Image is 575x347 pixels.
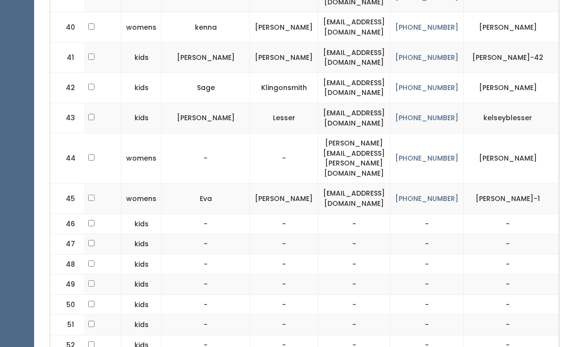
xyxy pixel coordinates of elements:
td: [EMAIL_ADDRESS][DOMAIN_NAME] [318,183,390,214]
td: [PERSON_NAME] [464,12,559,42]
td: - [318,294,390,315]
td: - [162,214,250,234]
td: - [318,315,390,335]
td: - [318,254,390,274]
td: Eva [162,183,250,214]
td: kids [121,73,162,103]
td: 45 [50,183,84,214]
td: kids [121,274,162,295]
td: - [250,234,318,255]
td: - [162,294,250,315]
td: - [250,254,318,274]
td: - [250,274,318,295]
td: womens [121,12,162,42]
td: Klingonsmith [250,73,318,103]
td: [PERSON_NAME] [250,42,318,73]
td: 40 [50,12,84,42]
td: - [250,133,318,183]
td: kids [121,103,162,133]
td: 44 [50,133,84,183]
td: [PERSON_NAME]-42 [464,42,559,73]
a: [PHONE_NUMBER] [395,113,459,123]
td: - [318,274,390,295]
td: - [390,274,464,295]
td: 47 [50,234,84,255]
td: - [390,234,464,255]
td: 51 [50,315,84,335]
td: 50 [50,294,84,315]
td: - [390,294,464,315]
a: [PHONE_NUMBER] [395,53,459,62]
td: - [318,214,390,234]
td: kids [121,254,162,274]
td: [PERSON_NAME] [464,133,559,183]
td: - [162,274,250,295]
td: - [464,315,559,335]
td: [PERSON_NAME] [464,73,559,103]
td: - [250,315,318,335]
a: [PHONE_NUMBER] [395,22,459,32]
td: [PERSON_NAME] [250,12,318,42]
td: kids [121,315,162,335]
td: womens [121,133,162,183]
td: - [250,294,318,315]
td: 48 [50,254,84,274]
td: 43 [50,103,84,133]
td: kelseyblesser [464,103,559,133]
td: [EMAIL_ADDRESS][DOMAIN_NAME] [318,103,390,133]
td: kids [121,42,162,73]
td: - [318,234,390,255]
td: 46 [50,214,84,234]
td: [EMAIL_ADDRESS][DOMAIN_NAME] [318,73,390,103]
td: kids [121,234,162,255]
td: [EMAIL_ADDRESS][DOMAIN_NAME] [318,42,390,73]
td: - [390,214,464,234]
td: - [162,234,250,255]
td: 49 [50,274,84,295]
a: [PHONE_NUMBER] [395,153,459,163]
td: - [464,234,559,255]
td: - [464,254,559,274]
td: - [464,274,559,295]
td: - [162,254,250,274]
td: [PERSON_NAME] [162,42,250,73]
td: kids [121,294,162,315]
td: [PERSON_NAME] [162,103,250,133]
td: - [464,214,559,234]
td: 41 [50,42,84,73]
td: - [162,133,250,183]
td: [EMAIL_ADDRESS][DOMAIN_NAME] [318,12,390,42]
td: - [390,254,464,274]
td: [PERSON_NAME] [250,183,318,214]
td: 42 [50,73,84,103]
td: [PERSON_NAME][EMAIL_ADDRESS][PERSON_NAME][DOMAIN_NAME] [318,133,390,183]
td: - [162,315,250,335]
td: kenna [162,12,250,42]
td: Sage [162,73,250,103]
td: - [250,214,318,234]
td: Lesser [250,103,318,133]
td: kids [121,214,162,234]
td: [PERSON_NAME]-1 [464,183,559,214]
td: - [390,315,464,335]
a: [PHONE_NUMBER] [395,83,459,92]
a: [PHONE_NUMBER] [395,194,459,203]
td: womens [121,183,162,214]
td: - [464,294,559,315]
